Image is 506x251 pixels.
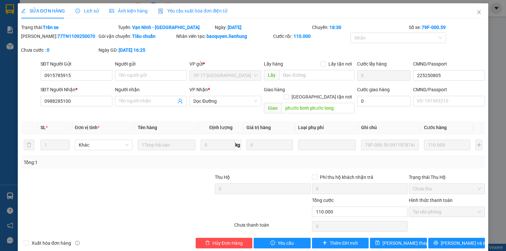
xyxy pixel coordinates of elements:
span: Tên hàng [138,125,157,130]
button: printer[PERSON_NAME] và In [428,238,485,248]
div: Người gửi [115,60,187,68]
b: Trên xe [43,25,59,30]
div: [PERSON_NAME]: [21,33,97,40]
b: 77TN1109250070 [57,34,95,39]
input: VD: Bàn, Ghế [138,140,195,150]
span: Tại văn phòng [413,207,481,217]
span: picture [109,9,114,13]
span: SỬA ĐƠN HÀNG [21,8,65,14]
b: 110.000 [294,34,311,39]
span: plus [323,240,327,246]
span: Lịch sử [75,8,99,14]
div: SĐT Người Nhận [41,86,112,93]
input: Dọc đường [279,70,354,80]
span: Thêm ĐH mới [330,239,358,247]
span: user-add [178,98,183,104]
div: Chưa cước : [21,46,97,54]
b: baoquyen.lienhung [207,34,247,39]
th: Loại phụ phí [295,121,358,134]
b: [DATE] [228,25,241,30]
label: Cước giao hàng [357,87,390,92]
button: Close [470,3,488,22]
b: Tiêu chuẩn [132,34,155,39]
b: [DATE] 16:25 [119,47,145,53]
div: CMND/Passport [413,86,485,93]
input: 0 [246,140,293,150]
span: VP Nhận [189,87,208,92]
span: Định lượng [209,125,233,130]
div: Ngày: [214,24,311,31]
span: Xuất hóa đơn hàng [29,239,74,247]
span: [PERSON_NAME] và In [441,239,487,247]
div: Nhân viên tạo: [176,33,272,40]
div: Tổng: 1 [24,159,196,166]
span: Lấy hàng [264,61,283,67]
button: plusThêm ĐH mới [312,238,369,248]
input: Cước lấy hàng [357,70,410,81]
span: Tổng cước [312,198,334,203]
span: clock-circle [75,9,80,13]
input: 0 [424,140,470,150]
span: exclamation-circle [270,240,275,246]
div: Trạng thái: [20,24,117,31]
span: VP 77 Thái Nguyên [193,70,257,80]
span: edit [21,9,26,13]
div: Cước rồi : [273,33,349,40]
b: 18:30 [329,25,341,30]
label: Hình thức thanh toán [409,198,453,203]
button: exclamation-circleYêu cầu [254,238,311,248]
span: kg [235,140,241,150]
span: Chưa thu [413,184,481,194]
label: Cước lấy hàng [357,61,387,67]
div: Gói vận chuyển: [98,33,175,40]
b: Vạn Ninh - [GEOGRAPHIC_DATA] [132,25,200,30]
span: Lấy tận nơi [326,60,354,68]
span: Giá trị hàng [246,125,271,130]
b: 0 [47,47,49,53]
span: delete [205,240,210,246]
span: Giao [264,103,281,113]
div: Người nhận [115,86,187,93]
span: Thu Hộ [215,175,230,180]
span: Đơn vị tính [75,125,99,130]
span: [GEOGRAPHIC_DATA] tận nơi [289,93,354,100]
button: plus [475,140,482,150]
input: Ghi Chú [361,140,419,150]
span: [PERSON_NAME] thay đổi [382,239,435,247]
div: Chuyến: [311,24,408,31]
div: SĐT Người Gửi [41,60,112,68]
span: close [476,10,482,15]
span: printer [434,240,438,246]
button: save[PERSON_NAME] thay đổi [370,238,427,248]
span: Ảnh kiện hàng [109,8,148,14]
span: Yêu cầu xuất hóa đơn điện tử [158,8,228,14]
span: Dọc Đường [193,96,257,106]
span: Cước hàng [424,125,447,130]
div: Trạng thái Thu Hộ [409,174,485,181]
div: VP gửi [189,60,261,68]
th: Ghi chú [358,121,421,134]
button: deleteHủy Đơn Hàng [196,238,253,248]
button: delete [24,140,34,150]
input: Cước giao hàng [357,96,410,106]
span: save [375,240,380,246]
img: icon [158,9,163,14]
span: Phí thu hộ khách nhận trả [317,174,376,181]
b: 79F-000.59 [422,25,446,30]
span: Lấy [264,70,279,80]
span: Khác [79,140,128,150]
div: CMND/Passport [413,60,485,68]
span: Giao hàng [264,87,285,92]
input: Dọc đường [281,103,354,113]
div: Chưa thanh toán [234,221,311,233]
div: Số xe: [408,24,486,31]
span: info-circle [75,241,80,245]
span: SL [41,125,46,130]
div: Tuyến: [117,24,214,31]
span: Hủy Đơn Hàng [212,239,243,247]
div: Ngày GD: [98,46,175,54]
span: Yêu cầu [278,239,294,247]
